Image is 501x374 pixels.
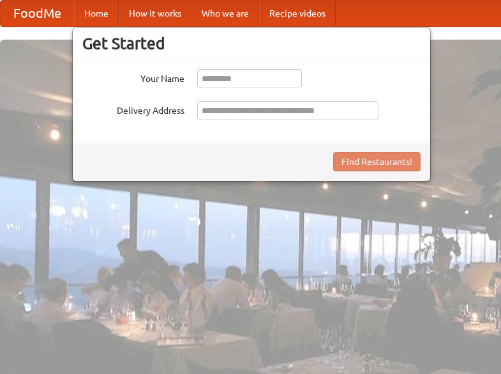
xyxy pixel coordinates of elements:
[333,152,421,171] button: Find Restaurants!
[259,1,336,26] a: Recipe videos
[119,1,191,26] a: How it works
[82,69,184,85] label: Your Name
[82,101,184,117] label: Delivery Address
[74,1,119,26] a: Home
[191,1,259,26] a: Who we are
[82,34,421,53] h3: Get Started
[1,1,74,26] a: FoodMe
